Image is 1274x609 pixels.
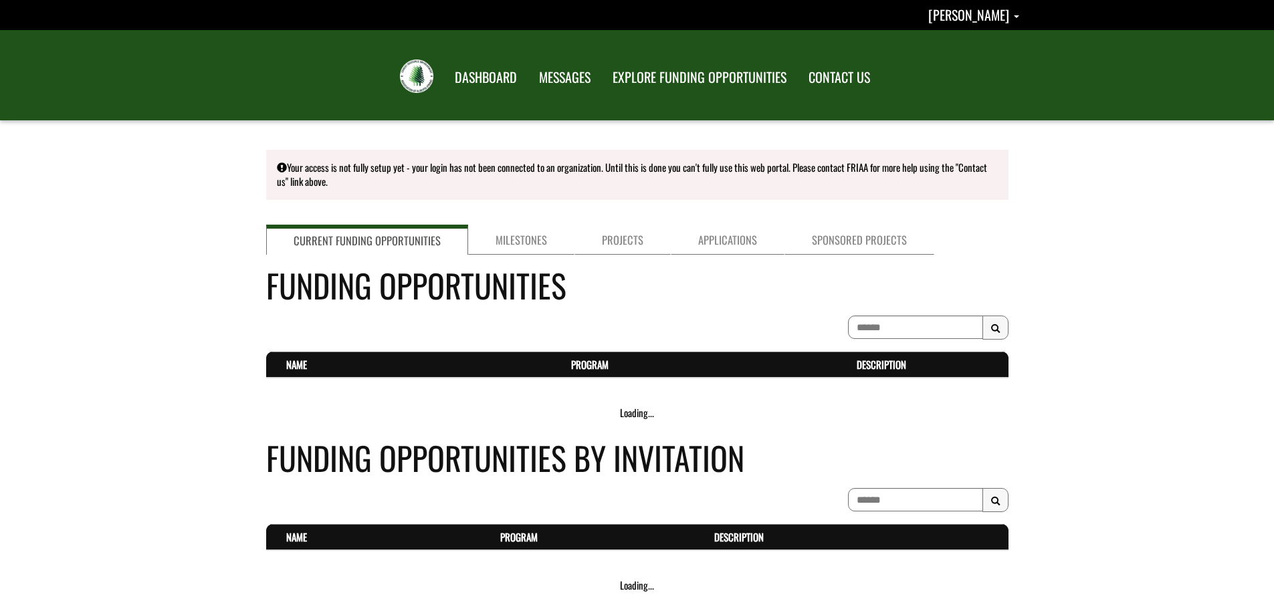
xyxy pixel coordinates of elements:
a: Name [286,357,307,372]
a: Applications [671,225,784,255]
a: EXPLORE FUNDING OPPORTUNITIES [603,61,797,94]
a: Program [571,357,609,372]
div: Loading... [266,406,1008,420]
input: To search on partial text, use the asterisk (*) wildcard character. [848,488,983,511]
a: MESSAGES [529,61,601,94]
a: Description [714,529,764,544]
div: Loading... [266,578,1008,592]
nav: Main Navigation [443,57,880,94]
a: Kathryn Friesen [928,5,1019,25]
button: Search Results [982,316,1008,340]
a: CONTACT US [799,61,880,94]
a: Milestones [468,225,574,255]
a: Name [286,529,307,544]
a: Projects [574,225,671,255]
span: [PERSON_NAME] [928,5,1009,25]
button: Search Results [982,488,1008,512]
img: FRIAA Submissions Portal [400,59,433,93]
th: Actions [980,524,1008,550]
a: DASHBOARD [445,61,527,94]
h4: Funding Opportunities By Invitation [266,434,1008,481]
div: Your access is not fully setup yet - your login has not been connected to an organization. Until ... [266,150,1008,200]
a: Current Funding Opportunities [266,225,468,255]
a: Program [500,529,538,544]
a: Description [857,357,906,372]
h4: Funding Opportunities [266,261,1008,309]
input: To search on partial text, use the asterisk (*) wildcard character. [848,316,983,339]
a: Sponsored Projects [784,225,934,255]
